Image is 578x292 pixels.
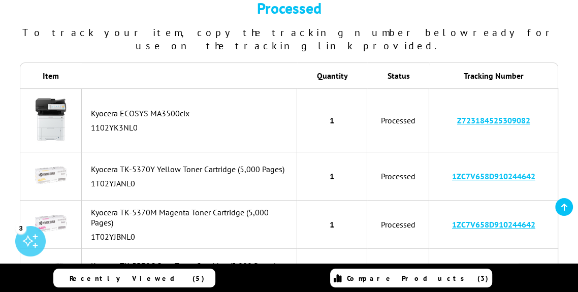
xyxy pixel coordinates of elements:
[367,201,429,249] td: Processed
[91,178,292,188] div: 1T02YJANL0
[429,62,558,88] th: Tracking Number
[457,115,530,125] a: Z723184525309082
[25,94,76,145] img: Kyocera ECOSYS MA3500cix
[452,219,535,230] a: 1ZC7V658D910244642
[69,274,204,283] span: Recently Viewed (5)
[91,232,292,242] div: 1T02YJBNL0
[297,88,367,152] td: 1
[15,222,26,234] div: 3
[297,62,367,88] th: Quantity
[91,207,292,228] div: Kyocera TK-5370M Magenta Toner Cartridge (5,000 Pages)
[297,152,367,201] td: 1
[33,157,69,193] img: Kyocera TK-5370Y Yellow Toner Cartridge (5,000 Pages)
[91,261,292,271] div: Kyocera TK-5370C Cyan Toner Cartridge (5,000 Pages)
[347,274,489,283] span: Compare Products (3)
[297,201,367,249] td: 1
[91,108,292,118] div: Kyocera ECOSYS MA3500cix
[53,269,215,287] a: Recently Viewed (5)
[91,164,292,174] div: Kyocera TK-5370Y Yellow Toner Cartridge (5,000 Pages)
[367,62,429,88] th: Status
[330,269,492,287] a: Compare Products (3)
[33,254,69,289] img: Kyocera TK-5370C Cyan Toner Cartridge (5,000 Pages)
[367,152,429,201] td: Processed
[452,171,535,181] a: 1ZC7V658D910244642
[22,26,556,52] span: To track your item, copy the tracking number below ready for use on the tracking link provided.
[91,122,292,133] div: 1102YK3NL0
[33,206,69,241] img: Kyocera TK-5370M Magenta Toner Cartridge (5,000 Pages)
[367,88,429,152] td: Processed
[20,62,82,88] th: Item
